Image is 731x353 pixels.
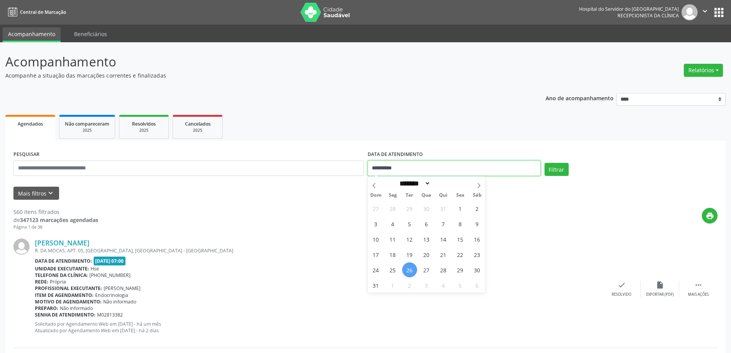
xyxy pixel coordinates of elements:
span: Agosto 30, 2025 [470,262,485,277]
span: Agosto 16, 2025 [470,232,485,247]
button: Filtrar [545,163,569,176]
i: check [617,281,626,289]
b: Item de agendamento: [35,292,94,298]
span: Central de Marcação [20,9,66,15]
b: Data de atendimento: [35,258,92,264]
span: Agosto 26, 2025 [402,262,417,277]
div: 2025 [65,128,109,133]
b: Unidade executante: [35,265,89,272]
label: PESQUISAR [13,149,40,161]
span: [PHONE_NUMBER] [89,272,130,278]
button: Mais filtroskeyboard_arrow_down [13,187,59,200]
span: Agosto 15, 2025 [453,232,468,247]
label: DATA DE ATENDIMENTO [368,149,423,161]
span: Julho 31, 2025 [436,201,451,216]
a: [PERSON_NAME] [35,239,89,247]
span: Agosto 24, 2025 [368,262,383,277]
span: Agosto 10, 2025 [368,232,383,247]
span: Não informado [103,298,136,305]
span: Setembro 5, 2025 [453,278,468,293]
b: Telefone da clínica: [35,272,88,278]
i: insert_drive_file [656,281,664,289]
span: Própria [50,278,66,285]
i:  [694,281,703,289]
span: Setembro 4, 2025 [436,278,451,293]
span: Agosto 25, 2025 [385,262,400,277]
span: Agosto 23, 2025 [470,247,485,262]
span: Não informado [60,305,93,312]
span: Julho 27, 2025 [368,201,383,216]
span: Agosto 1, 2025 [453,201,468,216]
span: Agosto 8, 2025 [453,216,468,231]
span: Qua [418,193,435,198]
span: Setembro 2, 2025 [402,278,417,293]
span: Sex [452,193,469,198]
button: apps [712,6,726,19]
p: Acompanhe a situação das marcações correntes e finalizadas [5,71,510,80]
div: de [13,216,98,224]
span: Endocrinologia [95,292,128,298]
a: Acompanhamento [3,27,61,42]
span: Agosto 5, 2025 [402,216,417,231]
span: Agosto 27, 2025 [419,262,434,277]
strong: 347123 marcações agendadas [20,216,98,224]
span: [DATE] 07:00 [94,257,126,265]
b: Senha de atendimento: [35,312,96,318]
input: Year [431,179,456,187]
span: Agosto 7, 2025 [436,216,451,231]
span: Agosto 12, 2025 [402,232,417,247]
span: Agosto 4, 2025 [385,216,400,231]
span: Setembro 1, 2025 [385,278,400,293]
span: Agosto 17, 2025 [368,247,383,262]
span: Julho 28, 2025 [385,201,400,216]
span: Agosto 3, 2025 [368,216,383,231]
i: print [706,212,714,220]
span: Agendados [18,121,43,127]
p: Acompanhamento [5,52,510,71]
span: Hse [91,265,99,272]
span: Agosto 21, 2025 [436,247,451,262]
span: Agosto 6, 2025 [419,216,434,231]
span: Recepcionista da clínica [617,12,679,19]
span: [PERSON_NAME] [104,285,140,292]
span: Cancelados [185,121,211,127]
div: 2025 [125,128,163,133]
span: Agosto 18, 2025 [385,247,400,262]
span: Agosto 19, 2025 [402,247,417,262]
span: Agosto 20, 2025 [419,247,434,262]
div: Hospital do Servidor do [GEOGRAPHIC_DATA] [579,6,679,12]
p: Solicitado por Agendamento Web em [DATE] - há um mês Atualizado por Agendamento Web em [DATE] - h... [35,321,602,334]
span: Agosto 9, 2025 [470,216,485,231]
span: Ter [401,193,418,198]
button:  [698,4,712,20]
a: Central de Marcação [5,6,66,18]
span: Seg [384,193,401,198]
i:  [701,7,709,15]
span: Agosto 2, 2025 [470,201,485,216]
span: Setembro 3, 2025 [419,278,434,293]
span: Agosto 28, 2025 [436,262,451,277]
b: Preparo: [35,305,58,312]
div: 560 itens filtrados [13,208,98,216]
span: Agosto 22, 2025 [453,247,468,262]
span: Agosto 14, 2025 [436,232,451,247]
span: Sáb [469,193,485,198]
p: Ano de acompanhamento [546,93,614,103]
span: Julho 30, 2025 [419,201,434,216]
span: Agosto 29, 2025 [453,262,468,277]
i: keyboard_arrow_down [46,189,55,197]
span: Não compareceram [65,121,109,127]
span: Agosto 13, 2025 [419,232,434,247]
span: Setembro 6, 2025 [470,278,485,293]
div: Mais ações [688,292,709,297]
b: Rede: [35,278,48,285]
select: Month [397,179,431,187]
a: Beneficiários [69,27,112,41]
button: print [702,208,718,224]
button: Relatórios [684,64,723,77]
div: Exportar (PDF) [646,292,674,297]
span: Agosto 31, 2025 [368,278,383,293]
span: Agosto 11, 2025 [385,232,400,247]
span: Julho 29, 2025 [402,201,417,216]
span: M02813382 [97,312,123,318]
